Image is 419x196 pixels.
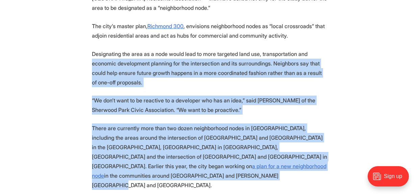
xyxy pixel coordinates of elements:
p: The city’s master plan, , envisions neighborhood nodes as “local crossroads” that adjoin resident... [92,21,327,40]
p: “We don’t want to be reactive to a developer who has an idea,” said [PERSON_NAME] of the Sherwood... [92,96,327,115]
a: Richmond 300 [147,23,183,30]
iframe: portal-trigger [362,163,419,196]
p: There are currently more than two dozen neighborhood nodes in [GEOGRAPHIC_DATA], including the ar... [92,123,327,190]
a: a plan for a new neighborhood node [92,163,326,179]
p: Designating the area as a node would lead to more targeted land use, transportation and economic ... [92,49,327,87]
